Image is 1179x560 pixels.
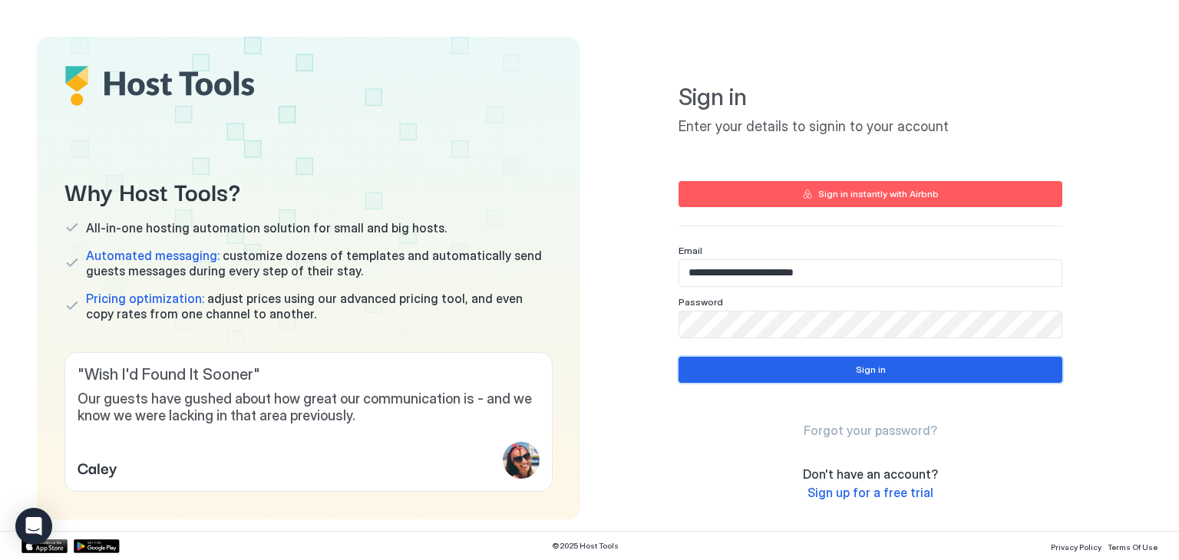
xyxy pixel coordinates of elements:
span: Privacy Policy [1051,542,1101,552]
a: App Store [21,539,68,553]
input: Input Field [679,311,1062,338]
span: Sign in [679,83,1062,112]
a: Privacy Policy [1051,538,1101,554]
span: Don't have an account? [803,466,938,482]
span: © 2025 Host Tools [552,541,619,551]
span: Pricing optimization: [86,291,204,306]
span: Email [679,245,702,256]
span: customize dozens of templates and automatically send guests messages during every step of their s... [86,248,553,278]
button: Sign in [679,357,1062,383]
span: Forgot your password? [804,423,937,438]
a: Terms Of Use [1108,538,1158,554]
a: Google Play Store [74,539,120,553]
div: Open Intercom Messenger [15,508,52,545]
span: " Wish I'd Found It Sooner " [78,365,540,384]
a: Sign up for a free trial [807,485,933,501]
span: Our guests have gushed about how great our communication is - and we know we were lacking in that... [78,390,540,425]
span: Why Host Tools? [64,173,553,208]
button: Sign in instantly with Airbnb [679,181,1062,207]
span: Automated messaging: [86,248,220,263]
div: Sign in [856,363,886,377]
div: profile [503,442,540,479]
span: Enter your details to signin to your account [679,118,1062,136]
span: All-in-one hosting automation solution for small and big hosts. [86,220,447,236]
span: Terms Of Use [1108,542,1158,552]
span: adjust prices using our advanced pricing tool, and even copy rates from one channel to another. [86,291,553,321]
div: Sign in instantly with Airbnb [818,187,939,201]
span: Password [679,296,723,308]
input: Input Field [679,260,1062,286]
span: Caley [78,456,117,479]
a: Forgot your password? [804,423,937,439]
